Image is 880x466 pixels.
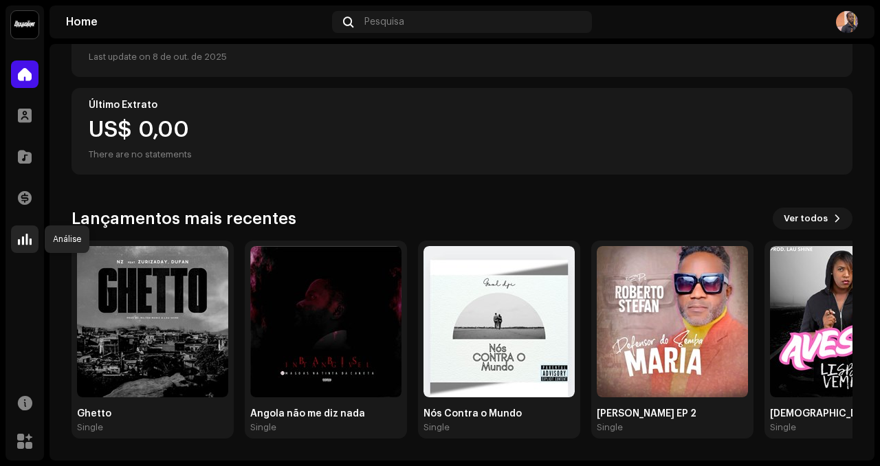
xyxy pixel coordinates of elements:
[597,422,623,433] div: Single
[11,11,38,38] img: 10370c6a-d0e2-4592-b8a2-38f444b0ca44
[71,88,852,175] re-o-card-value: Último Extrato
[77,246,228,397] img: 6676063d-8ab0-466c-8ad5-eb53f1825010
[250,246,401,397] img: 406a3747-8214-4046-a7e4-517de2b2de6c
[250,408,401,419] div: Angola não me diz nada
[66,16,327,27] div: Home
[784,205,828,232] span: Ver todos
[423,422,450,433] div: Single
[250,422,276,433] div: Single
[89,146,192,163] div: There are no statements
[89,49,835,65] div: Last update on 8 de out. de 2025
[773,208,852,230] button: Ver todos
[597,246,748,397] img: fecc50f4-e23e-45ac-bad1-3436b14569f2
[364,16,404,27] span: Pesquisa
[423,246,575,397] img: 12daa026-b322-4f35-939a-07a3f2355fc2
[597,408,748,419] div: [PERSON_NAME] EP 2
[423,408,575,419] div: Nós Contra o Mundo
[770,422,796,433] div: Single
[77,422,103,433] div: Single
[77,408,228,419] div: Ghetto
[836,11,858,33] img: 7b737069-78ec-48fb-988a-d1426856974c
[89,100,835,111] div: Último Extrato
[71,208,296,230] h3: Lançamentos mais recentes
